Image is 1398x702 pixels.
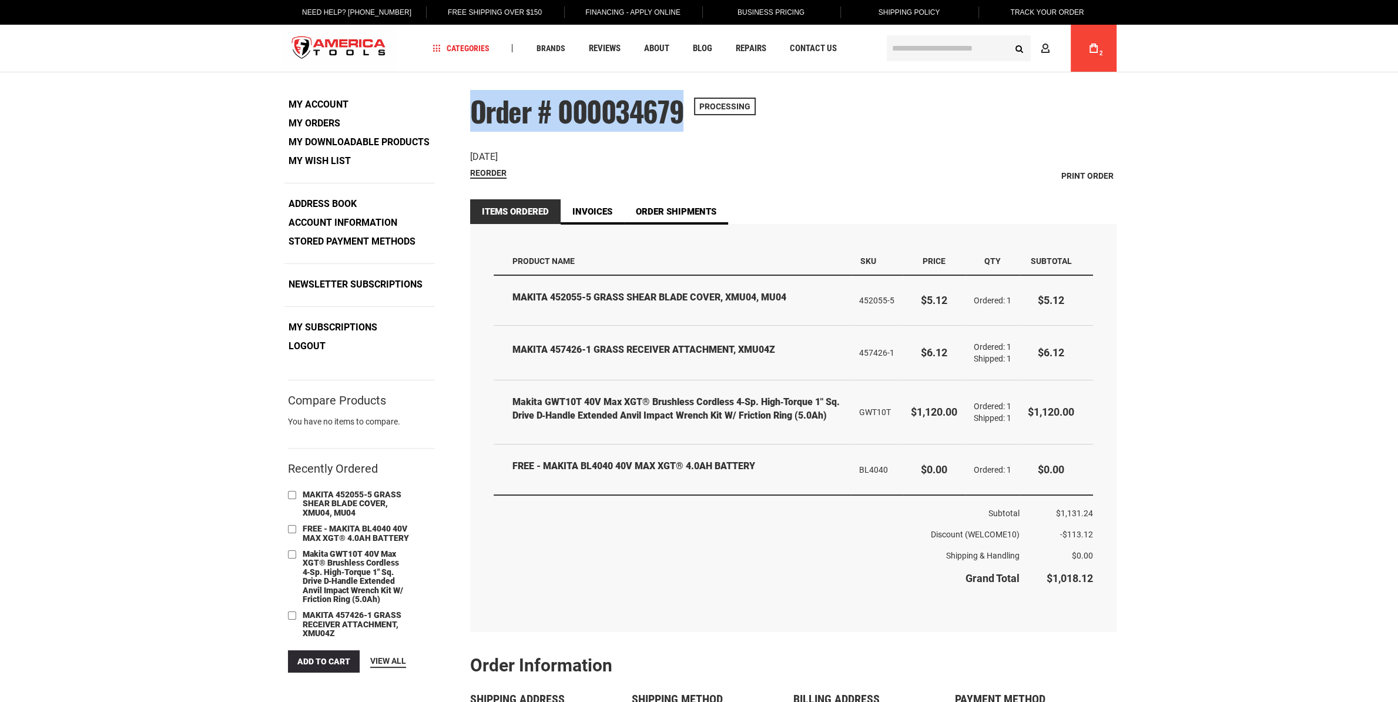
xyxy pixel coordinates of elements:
span: $6.12 [1038,346,1064,359]
span: 1 [1007,342,1011,352]
a: Contact Us [784,41,842,56]
span: Ordered [974,402,1007,411]
span: MAKITA 452055-5 GRASS SHEAR BLADE COVER, XMU04, MU04 [303,490,401,517]
span: MAKITA 457426-1 GRASS RECEIVER ATTACHMENT, XMU04Z [303,610,401,638]
span: Repairs [735,44,766,53]
a: Makita GWT10T 40V max XGT® Brushless Cordless 4‑Sp. High‑Torque 1" Sq. Drive D‑Handle Extended An... [300,548,417,606]
th: Product Name [494,248,851,275]
span: $1,018.12 [1047,572,1093,584]
span: Ordered [974,465,1007,474]
th: Subtotal [494,495,1020,524]
strong: FREE - MAKITA BL4040 40V MAX XGT® 4.0AH BATTERY [512,460,843,473]
a: About [638,41,674,56]
a: Address Book [284,195,361,213]
a: Newsletter Subscriptions [284,276,427,293]
span: Order # 000034679 [470,90,684,132]
span: $1,120.00 [911,406,957,418]
iframe: LiveChat chat widget [1168,282,1398,702]
strong: Recently Ordered [288,462,378,476]
span: [DATE] [470,151,498,162]
span: 1 [1007,413,1011,423]
strong: Compare Products [288,395,386,406]
td: 457426-1 [851,326,903,380]
span: Categories [433,44,489,52]
a: Invoices [561,199,624,224]
span: 1 [1007,296,1011,305]
span: About [643,44,669,53]
a: Categories [427,41,494,56]
span: 1 [1007,402,1011,411]
a: Repairs [730,41,771,56]
a: My Subscriptions [284,319,381,336]
a: My Account [284,96,353,113]
a: FREE - MAKITA BL4040 40V MAX XGT® 4.0AH BATTERY [300,523,417,545]
strong: Grand Total [965,572,1020,584]
a: My Orders [284,115,344,132]
span: Add to Cart [297,657,350,666]
span: $1,131.24 [1056,509,1093,518]
span: 2 [1099,50,1103,56]
th: Subtotal [1020,248,1093,275]
span: $1,120.00 [1028,406,1074,418]
th: Price [903,248,965,275]
a: Account Information [284,214,401,232]
th: SKU [851,248,903,275]
a: MAKITA 457426-1 GRASS RECEIVER ATTACHMENT, XMU04Z [300,609,417,640]
span: Shipped [974,354,1007,363]
span: FREE - MAKITA BL4040 40V MAX XGT® 4.0AH BATTERY [303,524,409,542]
a: View All [370,655,406,668]
span: 1 [1007,465,1011,474]
span: $5.12 [921,294,947,306]
td: 452055-5 [851,276,903,326]
strong: Order Information [470,655,612,676]
span: Blog [692,44,712,53]
th: Shipping & Handling [494,545,1020,566]
th: Qty [965,248,1020,275]
a: MAKITA 452055-5 GRASS SHEAR BLADE COVER, XMU04, MU04 [300,489,417,520]
span: $0.00 [921,463,947,476]
span: Print Order [1061,171,1114,180]
a: My Downloadable Products [284,133,434,151]
span: Ordered [974,296,1007,305]
a: Logout [284,337,330,355]
td: GWT10T [851,380,903,444]
span: $5.12 [1038,294,1064,306]
a: 2 [1082,25,1105,72]
strong: MAKITA 457426-1 GRASS RECEIVER ATTACHMENT, XMU04Z [512,343,843,357]
a: Blog [687,41,717,56]
th: Discount (WELCOME10) [494,524,1020,545]
td: BL4040 [851,444,903,495]
a: Order Shipments [624,199,728,224]
span: -$113.12 [1060,530,1093,539]
span: Contact Us [789,44,836,53]
span: Shipping Policy [879,8,940,16]
span: 1 [1007,354,1011,363]
a: Reviews [583,41,625,56]
button: Search [1008,37,1031,59]
a: Reorder [470,168,507,179]
span: Reorder [470,168,507,178]
span: Ordered [974,342,1007,352]
button: Add to Cart [288,650,360,673]
span: $0.00 [1072,551,1093,560]
div: You have no items to compare. [288,416,435,439]
a: Brands [531,41,570,56]
span: $6.12 [921,346,947,359]
img: America Tools [282,26,396,71]
a: store logo [282,26,396,71]
strong: Makita GWT10T 40V max XGT® Brushless Cordless 4‑Sp. High‑Torque 1" Sq. Drive D‑Handle Extended An... [512,396,843,423]
strong: MAKITA 452055-5 GRASS SHEAR BLADE COVER, XMU04, MU04 [512,291,843,305]
strong: Items Ordered [470,199,561,224]
span: Reviews [588,44,620,53]
span: Makita GWT10T 40V max XGT® Brushless Cordless 4‑Sp. High‑Torque 1" Sq. Drive D‑Handle Extended An... [303,549,403,604]
span: Brands [536,44,565,52]
span: $0.00 [1038,463,1064,476]
a: Print Order [1058,167,1117,185]
span: View All [370,656,406,666]
a: My Wish List [284,152,355,170]
strong: My Orders [289,118,340,129]
span: Shipped [974,413,1007,423]
a: Stored Payment Methods [284,233,420,250]
span: Processing [694,98,756,115]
